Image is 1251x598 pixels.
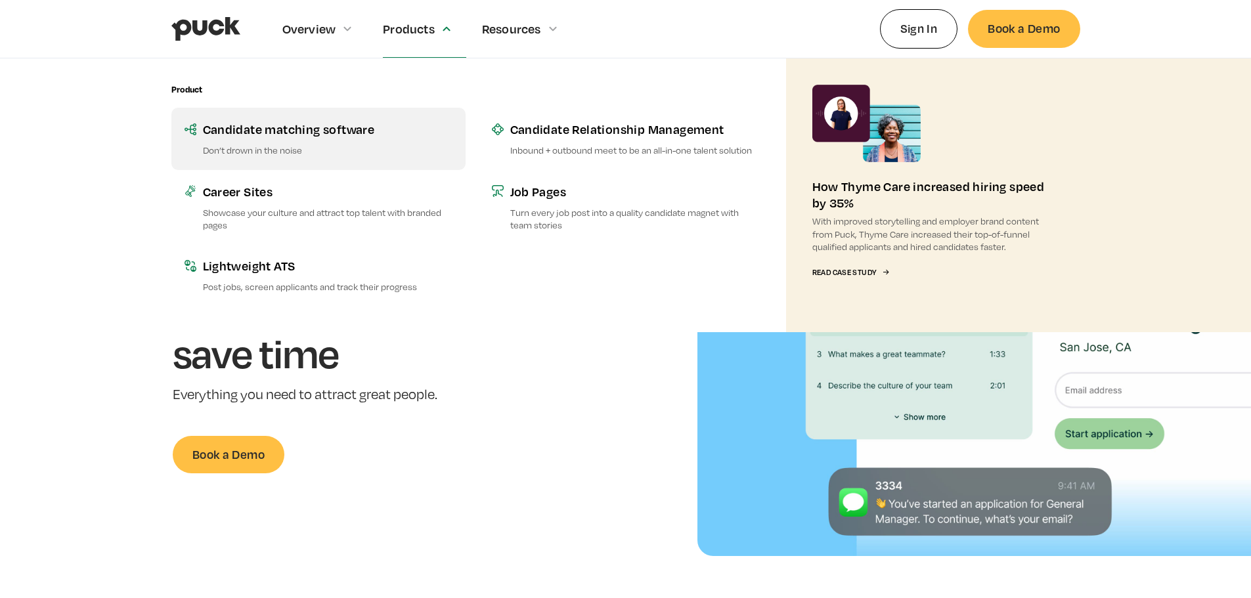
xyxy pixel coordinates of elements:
[171,244,466,306] a: Lightweight ATSPost jobs, screen applicants and track their progress
[812,215,1054,253] p: With improved storytelling and employer brand content from Puck, Thyme Care increased their top-o...
[812,268,877,277] div: Read Case Study
[173,385,485,404] p: Everything you need to attract great people.
[482,22,541,36] div: Resources
[510,121,760,137] div: Candidate Relationship Management
[173,246,485,375] h1: Get quality candidates, and save time
[282,22,336,36] div: Overview
[173,436,284,473] a: Book a Demo
[203,280,452,293] p: Post jobs, screen applicants and track their progress
[203,144,452,156] p: Don’t drown in the noise
[171,170,466,244] a: Career SitesShowcase your culture and attract top talent with branded pages
[203,183,452,200] div: Career Sites
[479,108,773,169] a: Candidate Relationship ManagementInbound + outbound meet to be an all-in-one talent solution
[479,170,773,244] a: Job PagesTurn every job post into a quality candidate magnet with team stories
[203,121,452,137] div: Candidate matching software
[510,144,760,156] p: Inbound + outbound meet to be an all-in-one talent solution
[812,178,1054,211] div: How Thyme Care increased hiring speed by 35%
[880,9,958,48] a: Sign In
[786,58,1080,332] a: How Thyme Care increased hiring speed by 35%With improved storytelling and employer brand content...
[510,206,760,231] p: Turn every job post into a quality candidate magnet with team stories
[171,108,466,169] a: Candidate matching softwareDon’t drown in the noise
[383,22,435,36] div: Products
[968,10,1080,47] a: Book a Demo
[203,257,452,274] div: Lightweight ATS
[510,183,760,200] div: Job Pages
[171,85,202,95] div: Product
[203,206,452,231] p: Showcase your culture and attract top talent with branded pages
